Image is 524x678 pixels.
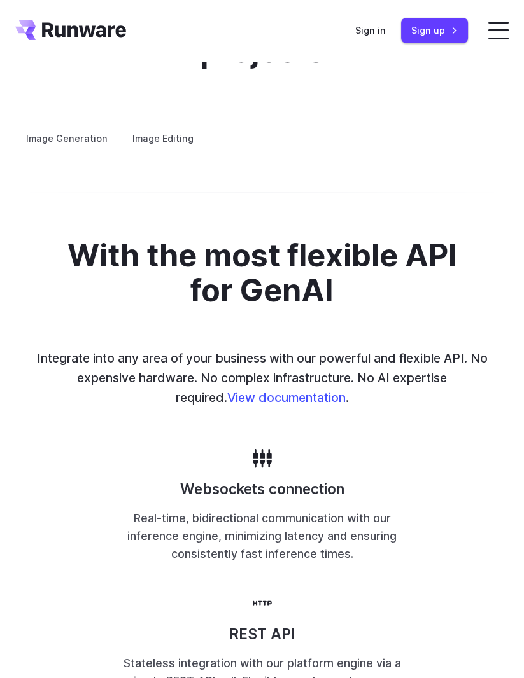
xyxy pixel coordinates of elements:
p: Integrate into any area of your business with our powerful and flexible API. No expensive hardwar... [15,349,509,407]
a: Sign in [355,23,386,38]
a: Sign up [401,18,468,43]
p: Real-time, bidirectional communication with our inference engine, minimizing latency and ensuring... [110,509,415,563]
label: Image Editing [122,127,204,149]
a: View documentation [227,390,346,405]
h3: REST API [229,624,295,644]
h2: With the most flexible API for GenAI [65,239,460,308]
label: Image Generation [15,127,118,149]
a: Go to / [15,20,126,40]
h3: Websockets connection [180,479,344,499]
